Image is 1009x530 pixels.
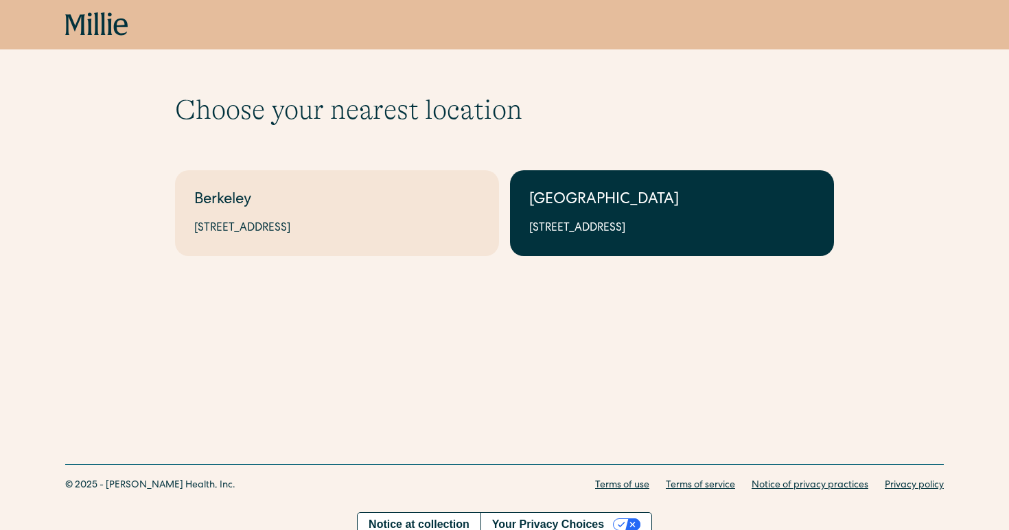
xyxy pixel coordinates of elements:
div: [STREET_ADDRESS] [194,220,480,237]
a: [GEOGRAPHIC_DATA][STREET_ADDRESS] [510,170,834,256]
div: Berkeley [194,189,480,212]
a: Berkeley[STREET_ADDRESS] [175,170,499,256]
a: Terms of use [595,479,649,493]
div: © 2025 - [PERSON_NAME] Health, Inc. [65,479,235,493]
div: [STREET_ADDRESS] [529,220,815,237]
a: Terms of service [666,479,735,493]
a: Privacy policy [885,479,944,493]
h1: Choose your nearest location [175,93,834,126]
div: [GEOGRAPHIC_DATA] [529,189,815,212]
a: Notice of privacy practices [752,479,868,493]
